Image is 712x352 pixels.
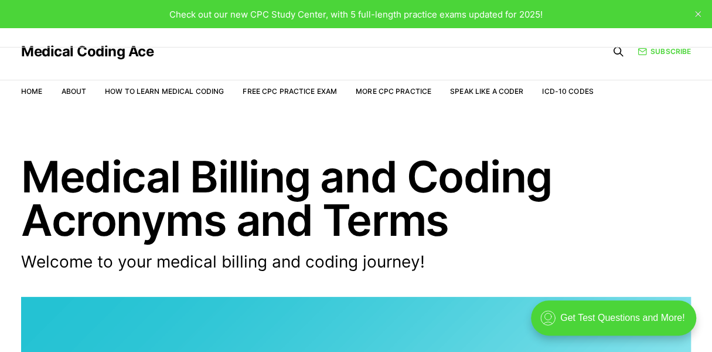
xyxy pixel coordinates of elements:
[21,155,691,242] h1: Medical Billing and Coding Acronyms and Terms
[450,87,523,96] a: Speak Like a Coder
[61,87,86,96] a: About
[638,46,691,57] a: Subscribe
[169,9,543,20] span: Check out our new CPC Study Center, with 5 full-length practice exams updated for 2025!
[21,45,154,59] a: Medical Coding Ace
[356,87,431,96] a: More CPC Practice
[542,87,593,96] a: ICD-10 Codes
[105,87,224,96] a: How to Learn Medical Coding
[521,295,712,352] iframe: portal-trigger
[243,87,337,96] a: Free CPC Practice Exam
[21,87,42,96] a: Home
[21,251,560,273] p: Welcome to your medical billing and coding journey!
[689,5,707,23] button: close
